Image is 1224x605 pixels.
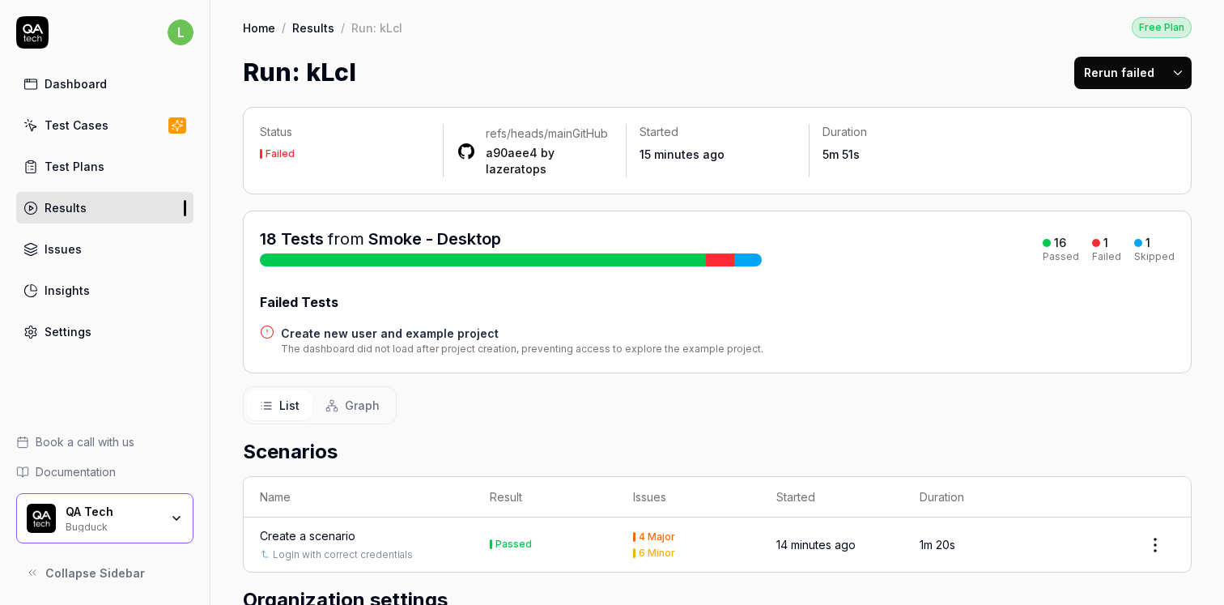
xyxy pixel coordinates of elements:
[639,532,675,542] div: 4 Major
[168,19,193,45] span: l
[640,124,796,140] p: Started
[66,519,159,532] div: Bugduck
[266,149,295,159] div: Failed
[486,162,546,176] a: lazeratops
[282,19,286,36] div: /
[292,19,334,36] a: Results
[1054,236,1066,250] div: 16
[368,229,501,249] a: Smoke - Desktop
[495,539,532,549] div: Passed
[168,16,193,49] button: l
[260,124,430,140] p: Status
[243,19,275,36] a: Home
[640,147,725,161] time: 15 minutes ago
[474,477,617,518] th: Result
[1043,252,1079,262] div: Passed
[1145,236,1150,250] div: 1
[45,158,104,175] div: Test Plans
[27,504,56,533] img: QA Tech Logo
[639,548,675,558] div: 6 Minor
[328,229,364,249] span: from
[45,323,91,340] div: Settings
[45,117,108,134] div: Test Cases
[16,433,193,450] a: Book a call with us
[486,126,572,140] a: refs/heads/main
[822,147,860,161] time: 5m 51s
[16,233,193,265] a: Issues
[486,126,613,142] div: GitHub
[16,316,193,347] a: Settings
[45,241,82,258] div: Issues
[243,437,1192,467] h2: Scenarios
[341,19,345,36] div: /
[16,556,193,589] button: Collapse Sidebar
[247,390,312,420] button: List
[45,199,87,216] div: Results
[281,325,763,342] a: Create new user and example project
[903,477,1047,518] th: Duration
[45,75,107,92] div: Dashboard
[36,433,134,450] span: Book a call with us
[36,463,116,480] span: Documentation
[16,68,193,100] a: Dashboard
[486,145,613,177] div: by
[312,390,393,420] button: Graph
[1132,16,1192,38] a: Free Plan
[1132,17,1192,38] div: Free Plan
[16,151,193,182] a: Test Plans
[16,463,193,480] a: Documentation
[1074,57,1164,89] button: Rerun failed
[281,342,763,356] div: The dashboard did not load after project creation, preventing access to explore the example project.
[486,146,538,160] a: a90aee4
[16,493,193,543] button: QA Tech LogoQA TechBugduck
[1103,236,1108,250] div: 1
[273,547,413,562] a: Login with correct credentials
[260,527,355,544] a: Create a scenario
[66,505,159,519] div: QA Tech
[45,282,90,299] div: Insights
[1092,252,1121,262] div: Failed
[920,538,955,552] time: 1m 20s
[776,538,856,552] time: 14 minutes ago
[822,124,979,140] p: Duration
[760,477,903,518] th: Started
[279,397,300,414] span: List
[260,292,1175,312] div: Failed Tests
[243,54,356,91] h1: Run: kLcI
[260,229,324,249] span: 18 Tests
[617,477,760,518] th: Issues
[45,565,145,582] span: Collapse Sidebar
[244,477,474,518] th: Name
[1134,252,1175,262] div: Skipped
[16,192,193,224] a: Results
[16,109,193,141] a: Test Cases
[351,19,402,36] div: Run: kLcI
[345,397,380,414] span: Graph
[16,275,193,306] a: Insights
